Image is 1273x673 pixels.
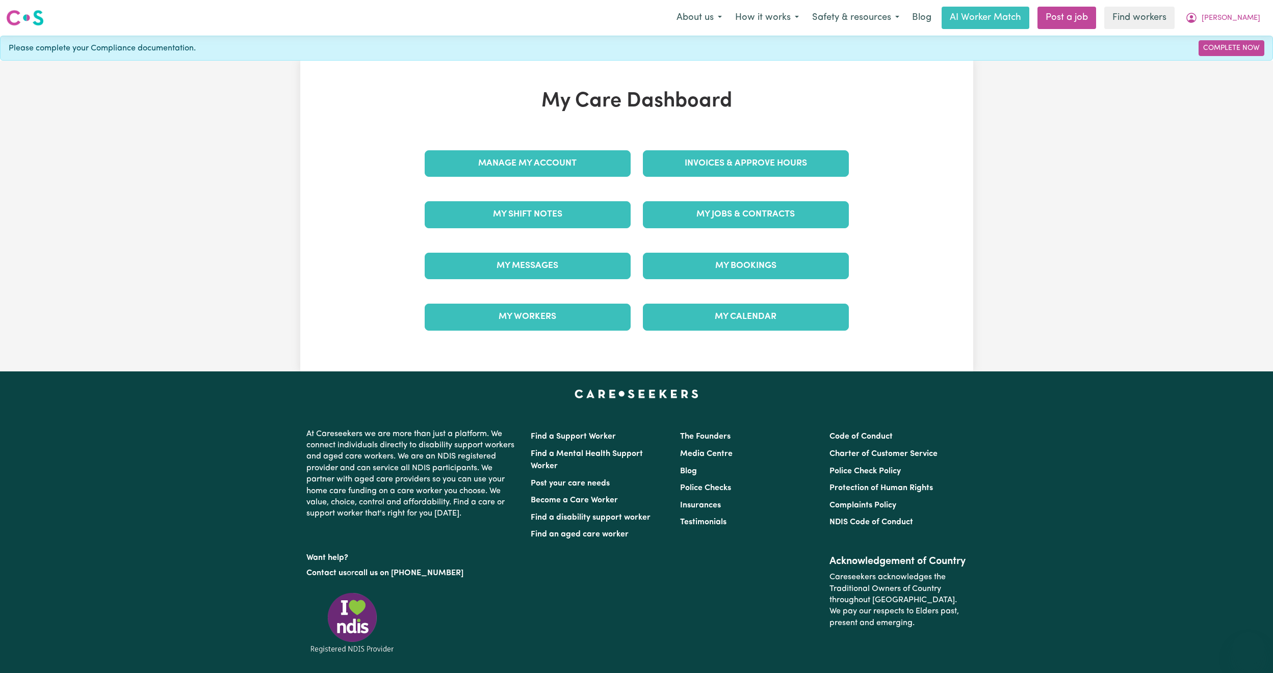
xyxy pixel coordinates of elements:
[643,201,849,228] a: My Jobs & Contracts
[531,433,616,441] a: Find a Support Worker
[531,530,629,539] a: Find an aged care worker
[680,450,733,458] a: Media Centre
[425,304,631,330] a: My Workers
[829,518,913,526] a: NDIS Code of Conduct
[680,501,721,509] a: Insurances
[1202,13,1260,24] span: [PERSON_NAME]
[829,450,938,458] a: Charter of Customer Service
[829,484,933,492] a: Protection of Human Rights
[942,7,1029,29] a: AI Worker Match
[306,548,518,563] p: Want help?
[354,569,463,577] a: call us on [PHONE_NUMBER]
[531,450,643,470] a: Find a Mental Health Support Worker
[829,433,893,441] a: Code of Conduct
[531,479,610,488] a: Post your care needs
[531,496,618,504] a: Become a Care Worker
[306,569,347,577] a: Contact us
[829,467,901,475] a: Police Check Policy
[729,7,806,29] button: How it works
[906,7,938,29] a: Blog
[643,150,849,177] a: Invoices & Approve Hours
[306,591,398,655] img: Registered NDIS provider
[670,7,729,29] button: About us
[680,518,726,526] a: Testimonials
[425,201,631,228] a: My Shift Notes
[6,6,44,30] a: Careseekers logo
[680,467,697,475] a: Blog
[829,555,967,568] h2: Acknowledgement of Country
[9,42,196,55] span: Please complete your Compliance documentation.
[806,7,906,29] button: Safety & resources
[425,253,631,279] a: My Messages
[6,9,44,27] img: Careseekers logo
[1199,40,1264,56] a: Complete Now
[419,89,855,114] h1: My Care Dashboard
[1232,632,1265,665] iframe: Button to launch messaging window, conversation in progress
[643,253,849,279] a: My Bookings
[1179,7,1267,29] button: My Account
[531,514,651,522] a: Find a disability support worker
[575,390,698,398] a: Careseekers home page
[680,433,731,441] a: The Founders
[1104,7,1175,29] a: Find workers
[829,568,967,633] p: Careseekers acknowledges the Traditional Owners of Country throughout [GEOGRAPHIC_DATA]. We pay o...
[829,501,896,509] a: Complaints Policy
[306,563,518,583] p: or
[306,424,518,524] p: At Careseekers we are more than just a platform. We connect individuals directly to disability su...
[1037,7,1096,29] a: Post a job
[680,484,731,492] a: Police Checks
[643,304,849,330] a: My Calendar
[425,150,631,177] a: Manage My Account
